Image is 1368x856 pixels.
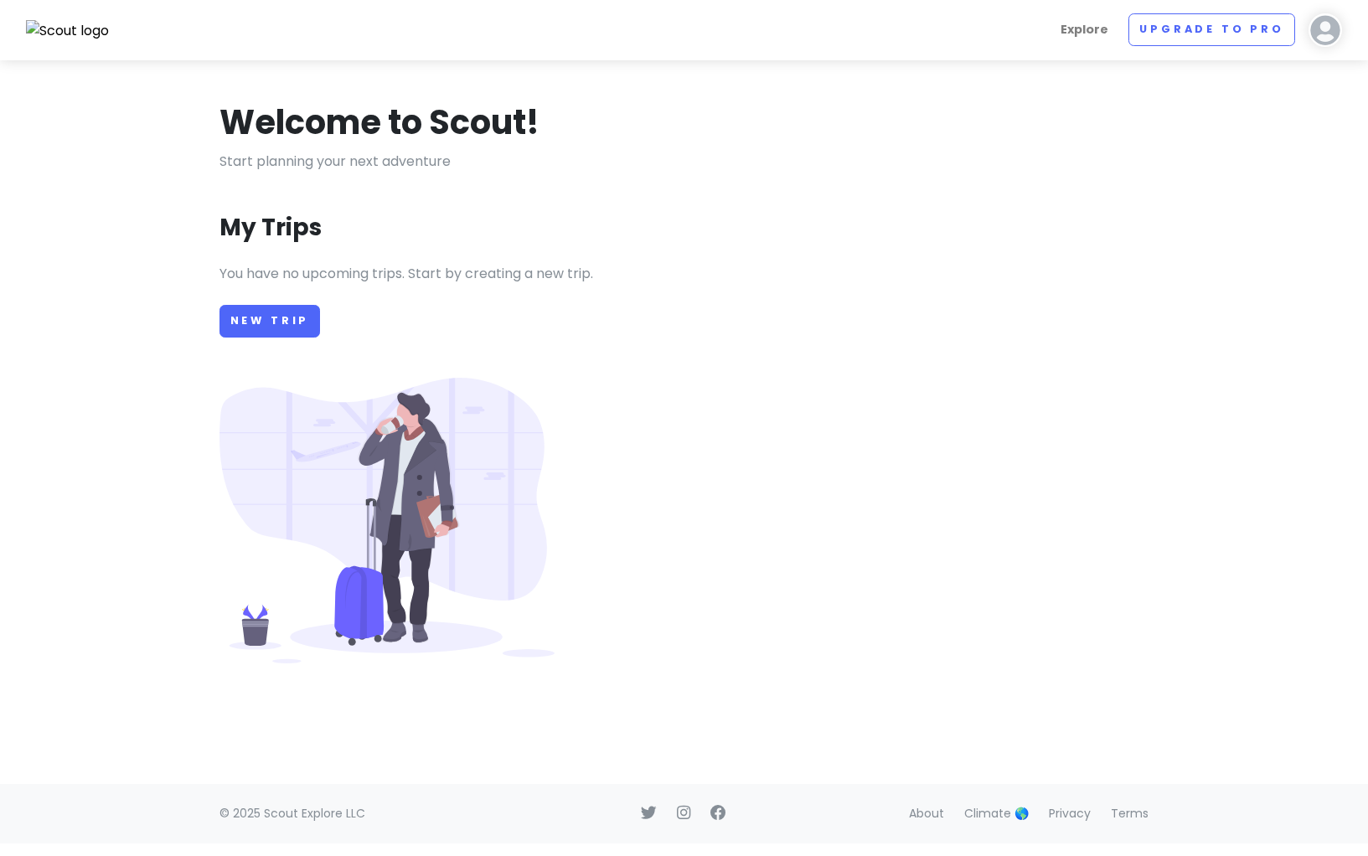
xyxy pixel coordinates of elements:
p: You have no upcoming trips. Start by creating a new trip. [219,263,1149,285]
img: Person with luggage at airport [219,378,555,663]
a: Explore [1054,13,1115,46]
a: Privacy [1049,805,1091,822]
img: Scout logo [26,20,110,42]
img: User profile [1309,13,1342,47]
h1: Welcome to Scout! [219,101,539,144]
h3: My Trips [219,213,322,243]
a: Climate 🌎 [964,805,1029,822]
a: Terms [1111,805,1149,822]
a: About [909,805,944,822]
span: © 2025 Scout Explore LLC [219,805,365,822]
p: Start planning your next adventure [219,151,1149,173]
a: Upgrade to Pro [1128,13,1295,46]
a: New Trip [219,305,321,338]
